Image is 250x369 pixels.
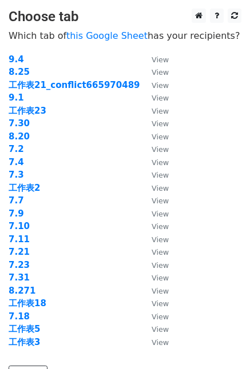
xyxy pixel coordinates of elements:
a: View [140,54,169,65]
a: this Google Sheet [66,30,148,41]
a: 7.10 [9,221,30,231]
a: 7.30 [9,118,30,129]
a: 7.31 [9,272,30,283]
small: View [152,145,169,154]
a: 7.18 [9,311,30,322]
p: Which tab of has your recipients? [9,30,241,42]
a: View [140,93,169,103]
a: View [140,131,169,142]
a: View [140,247,169,257]
small: View [152,158,169,167]
small: View [152,287,169,295]
a: 9.1 [9,93,24,103]
a: 9.4 [9,54,24,65]
a: 7.3 [9,170,24,180]
small: View [152,107,169,115]
a: 7.7 [9,195,24,206]
small: View [152,81,169,90]
a: View [140,157,169,167]
a: View [140,118,169,129]
small: View [152,184,169,192]
small: View [152,55,169,64]
small: View [152,210,169,218]
a: View [140,324,169,334]
small: View [152,196,169,205]
small: View [152,325,169,334]
a: View [140,260,169,270]
a: View [140,311,169,322]
small: View [152,261,169,270]
a: View [140,272,169,283]
a: 7.2 [9,144,24,154]
a: View [140,221,169,231]
a: 工作表2 [9,183,40,193]
a: View [140,286,169,296]
a: 工作表3 [9,337,40,347]
a: View [140,234,169,244]
a: 工作表21_conflict665970489 [9,80,140,90]
small: View [152,68,169,77]
a: View [140,106,169,116]
a: 8.271 [9,286,35,296]
a: View [140,170,169,180]
a: View [140,144,169,154]
a: 8.25 [9,67,30,77]
small: View [152,222,169,231]
a: 7.4 [9,157,24,167]
a: 工作表23 [9,106,46,116]
small: View [152,299,169,308]
small: View [152,248,169,256]
small: View [152,171,169,179]
a: 7.23 [9,260,30,270]
a: View [140,80,169,90]
small: View [152,338,169,347]
a: 工作表5 [9,324,40,334]
a: View [140,195,169,206]
h3: Choose tab [9,9,241,25]
a: 7.11 [9,234,30,244]
a: 7.21 [9,247,30,257]
a: View [140,183,169,193]
a: View [140,67,169,77]
small: View [152,312,169,321]
a: 8.20 [9,131,30,142]
small: View [152,274,169,282]
small: View [152,94,169,102]
a: View [140,298,169,308]
small: View [152,133,169,141]
a: 7.9 [9,208,24,219]
a: View [140,337,169,347]
small: View [152,119,169,128]
a: View [140,208,169,219]
small: View [152,235,169,244]
a: 工作表18 [9,298,46,308]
